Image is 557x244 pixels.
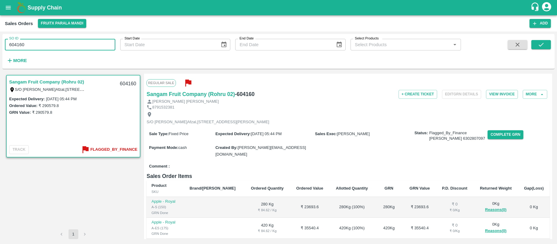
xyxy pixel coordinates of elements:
p: S/O [PERSON_NAME]Afzal,[STREET_ADDRESS][PERSON_NAME] [147,119,269,125]
label: S/O [PERSON_NAME]Afzal,[STREET_ADDRESS][PERSON_NAME] [15,87,138,92]
input: Start Date [120,39,216,50]
strong: More [13,58,27,63]
input: Select Products [352,41,449,49]
div: A-S (150) [151,204,180,210]
button: Select DC [38,19,87,28]
span: Regular Sale [147,79,176,87]
button: Choose date [218,39,230,50]
div: ₹ 0 / Kg [441,207,469,213]
button: open drawer [1,1,15,15]
label: ₹ 290579.8 [32,110,52,115]
td: ₹ 35540.4 [290,218,329,239]
div: Sales Orders [5,20,33,28]
input: End Date [235,39,331,50]
div: ₹ 0 [441,223,469,228]
p: Apple - Royal [151,199,180,205]
label: Start Date [124,36,140,41]
label: Payment Mode : [149,145,178,150]
label: GRN Value: [9,110,31,115]
b: Returned Weight [480,186,512,190]
div: account of current user [541,1,552,14]
b: Product [151,183,166,188]
span: cash [178,145,187,150]
button: Add [529,19,551,28]
img: logo [15,2,28,14]
td: 0 Kg [518,218,550,239]
label: Ordered Value: [9,103,37,108]
div: customer-support [530,2,541,13]
p: 8791532381 [152,105,174,110]
label: Status: [414,130,428,136]
label: Sale Type : [149,131,169,136]
label: SO ID [9,36,18,41]
h6: Sales Order Items [147,172,550,180]
b: Ordered Quantity [251,186,284,190]
div: ₹ 84.62 / Kg [249,228,285,234]
button: More [5,55,28,66]
span: [DATE] 05:44 PM [251,131,282,136]
div: 604160 [116,77,140,91]
div: A-ES (175) [151,225,180,231]
button: Reasons(0) [478,227,513,235]
button: Flagged_By_Finance [80,145,137,155]
button: Choose date [333,39,345,50]
td: 280 Kg [244,197,290,218]
label: [DATE] 05:44 PM [46,97,76,101]
div: ₹ 0 [441,201,469,207]
p: [PERSON_NAME] [PERSON_NAME] [152,99,219,105]
button: Open [451,41,459,49]
div: 280 Kg [379,204,399,210]
button: page 1 [69,229,78,239]
div: [PERSON_NAME] 6302807097 [429,136,485,142]
button: Complete GRN [488,130,523,139]
td: 420 Kg [244,218,290,239]
b: GRN [384,186,393,190]
label: Created By : [215,145,238,150]
span: Fixed Price [169,131,188,136]
div: 420 Kg [379,225,399,231]
td: ₹ 23693.6 [403,197,436,218]
span: [PERSON_NAME] [337,131,370,136]
h6: - 604160 [235,90,254,98]
b: P.D. Discount [442,186,467,190]
div: 280 Kg ( 100 %) [334,204,369,210]
div: GRN Done [151,231,180,236]
b: Gap(Loss) [524,186,544,190]
span: [PERSON_NAME][EMAIL_ADDRESS][DOMAIN_NAME] [215,145,306,157]
span: Flagged_By_Finance [429,130,485,142]
td: 0 Kg [518,197,550,218]
label: Select Products [355,36,379,41]
td: ₹ 23693.6 [290,197,329,218]
button: Reasons(0) [478,206,513,213]
div: ₹ 84.62 / Kg [249,207,285,213]
td: ₹ 35540.4 [403,218,436,239]
div: ₹ 0 / Kg [441,228,469,234]
label: Sales Exec : [315,131,337,136]
label: End Date [240,36,254,41]
button: View Invoice [486,90,518,99]
label: Comment : [149,164,170,169]
label: Expected Delivery : [9,97,45,101]
a: Supply Chain [28,3,530,12]
b: GRN Value [410,186,430,190]
button: + Create Ticket [399,90,437,99]
label: Expected Delivery : [215,131,251,136]
button: More [523,90,547,99]
b: Brand/[PERSON_NAME] [190,186,236,190]
div: 420 Kg ( 100 %) [334,225,369,231]
b: Ordered Value [296,186,323,190]
div: SKU [151,189,180,194]
p: Apple - Royal [151,220,180,225]
b: Allotted Quantity [336,186,368,190]
a: Sangam Fruit Company (Rohru 02) [9,78,84,86]
a: Sangam Fruit Company (Rohru 02) [147,90,235,98]
div: 0 Kg [478,222,513,234]
div: GRN Done [151,210,180,216]
div: 0 Kg [478,201,513,213]
b: Supply Chain [28,5,62,11]
label: ₹ 290579.8 [39,103,59,108]
input: Enter SO ID [5,39,115,50]
b: Flagged_By_Finance [90,146,137,153]
nav: pagination navigation [56,229,91,239]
